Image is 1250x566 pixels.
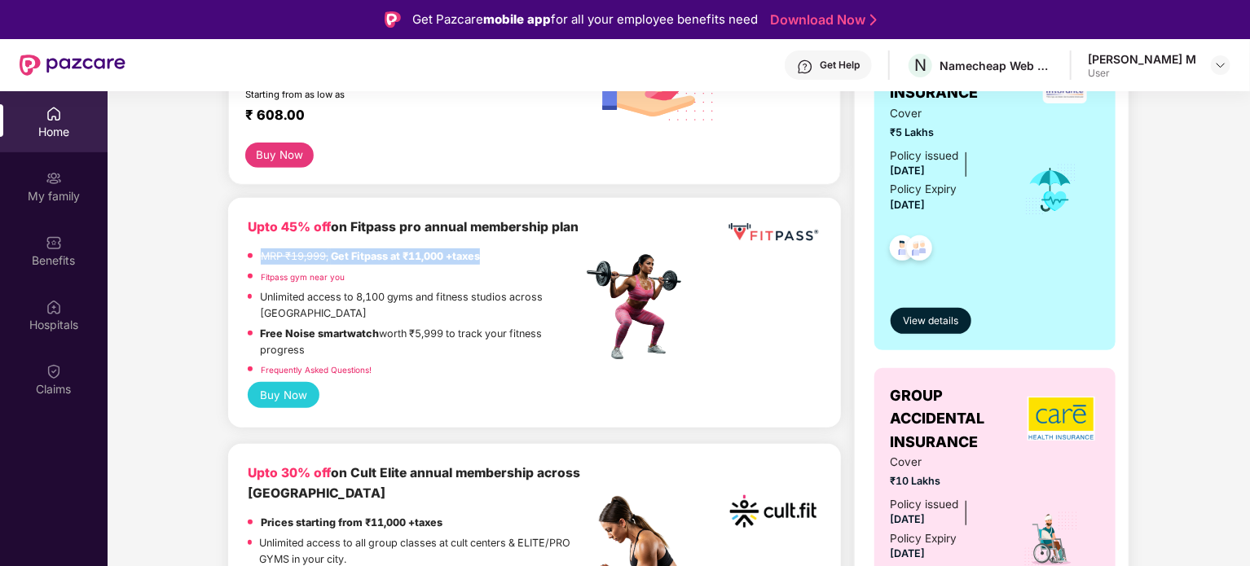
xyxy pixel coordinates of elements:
div: [PERSON_NAME] M [1088,51,1196,67]
a: Download Now [770,11,872,29]
img: Logo [385,11,401,28]
strong: mobile app [483,11,551,27]
span: ₹10 Lakhs [891,473,1002,489]
b: on Fitpass pro annual membership plan [248,219,579,235]
strong: Free Noise smartwatch [261,327,380,340]
div: Namecheap Web services Pvt Ltd [940,58,1054,73]
img: svg+xml;base64,PHN2ZyBpZD0iSG9tZSIgeG1sbnM9Imh0dHA6Ly93d3cudzMub3JnLzIwMDAvc3ZnIiB3aWR0aD0iMjAiIG... [46,106,62,122]
img: svg+xml;base64,PHN2ZyBpZD0iSG9zcGl0YWxzIiB4bWxucz0iaHR0cDovL3d3dy53My5vcmcvMjAwMC9zdmciIHdpZHRoPS... [46,299,62,315]
p: Unlimited access to 8,100 gyms and fitness studios across [GEOGRAPHIC_DATA] [260,289,583,322]
strong: Prices starting from ₹11,000 +taxes [261,516,442,529]
button: Buy Now [248,382,320,408]
img: Stroke [870,11,877,29]
button: Buy Now [245,143,315,168]
b: Upto 30% off [248,465,331,480]
del: MRP ₹19,999, [261,250,328,262]
img: fppp.png [725,217,821,248]
div: User [1088,67,1196,80]
div: Get Help [820,59,860,72]
img: cult.png [725,463,821,559]
img: fpp.png [582,250,696,364]
div: Policy issued [891,496,959,513]
span: ₹5 Lakhs [891,125,1002,141]
span: View details [903,314,958,329]
p: worth ₹5,999 to track your fitness progress [261,326,583,358]
div: Get Pazcare for all your employee benefits need [412,10,758,29]
span: [DATE] [891,165,926,177]
button: View details [891,308,971,334]
img: svg+xml;base64,PHN2ZyBpZD0iSGVscC0zMngzMiIgeG1sbnM9Imh0dHA6Ly93d3cudzMub3JnLzIwMDAvc3ZnIiB3aWR0aD... [797,59,813,75]
b: on Cult Elite annual membership across [GEOGRAPHIC_DATA] [248,465,580,501]
img: svg+xml;base64,PHN2ZyBpZD0iRHJvcGRvd24tMzJ4MzIiIHhtbG5zPSJodHRwOi8vd3d3LnczLm9yZy8yMDAwL3N2ZyIgd2... [1214,59,1227,72]
img: svg+xml;base64,PHN2ZyBpZD0iQ2xhaW0iIHhtbG5zPSJodHRwOi8vd3d3LnczLm9yZy8yMDAwL3N2ZyIgd2lkdGg9IjIwIi... [46,363,62,380]
img: svg+xml;base64,PHN2ZyB4bWxucz0iaHR0cDovL3d3dy53My5vcmcvMjAwMC9zdmciIHdpZHRoPSI0OC45NDMiIGhlaWdodD... [900,230,940,270]
div: Policy Expiry [891,530,957,547]
div: ₹ 608.00 [245,107,566,126]
img: insurerLogo [1028,397,1095,441]
strong: Get Fitpass at ₹11,000 +taxes [331,250,480,262]
div: Starting from as low as [245,89,513,100]
span: [DATE] [891,547,926,559]
img: New Pazcare Logo [20,55,125,76]
a: Fitpass gym near you [261,272,345,282]
img: icon [1024,163,1077,217]
img: svg+xml;base64,PHN2ZyBpZD0iQmVuZWZpdHMiIHhtbG5zPSJodHRwOi8vd3d3LnczLm9yZy8yMDAwL3N2ZyIgd2lkdGg9Ij... [46,235,62,251]
span: [DATE] [891,199,926,211]
span: N [914,55,926,75]
img: svg+xml;base64,PHN2ZyB4bWxucz0iaHR0cDovL3d3dy53My5vcmcvMjAwMC9zdmciIHdpZHRoPSI0OC45NDMiIGhlaWdodD... [882,230,922,270]
span: Cover [891,105,1002,122]
b: Upto 45% off [248,219,331,235]
span: [DATE] [891,513,926,525]
div: Policy issued [891,147,959,165]
div: Policy Expiry [891,181,957,198]
span: GROUP ACCIDENTAL INSURANCE [891,384,1024,454]
img: svg+xml;base64,PHN2ZyB3aWR0aD0iMjAiIGhlaWdodD0iMjAiIHZpZXdCb3g9IjAgMCAyMCAyMCIgZmlsbD0ibm9uZSIgeG... [46,170,62,186]
span: Cover [891,454,1002,471]
a: Frequently Asked Questions! [261,365,372,375]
